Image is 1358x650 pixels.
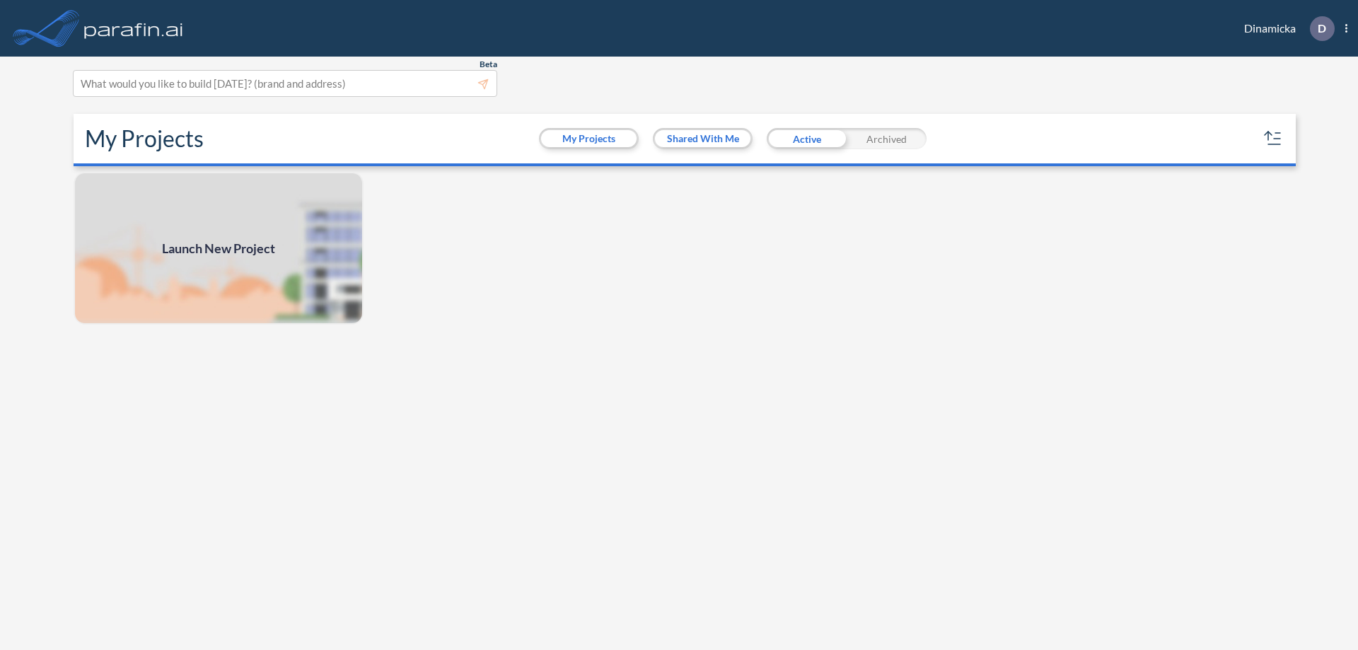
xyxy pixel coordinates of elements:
[847,128,927,149] div: Archived
[541,130,637,147] button: My Projects
[1318,22,1326,35] p: D
[655,130,750,147] button: Shared With Me
[74,172,364,325] a: Launch New Project
[767,128,847,149] div: Active
[81,14,186,42] img: logo
[162,239,275,258] span: Launch New Project
[85,125,204,152] h2: My Projects
[74,172,364,325] img: add
[1262,127,1284,150] button: sort
[480,59,497,70] span: Beta
[1223,16,1347,41] div: Dinamicka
